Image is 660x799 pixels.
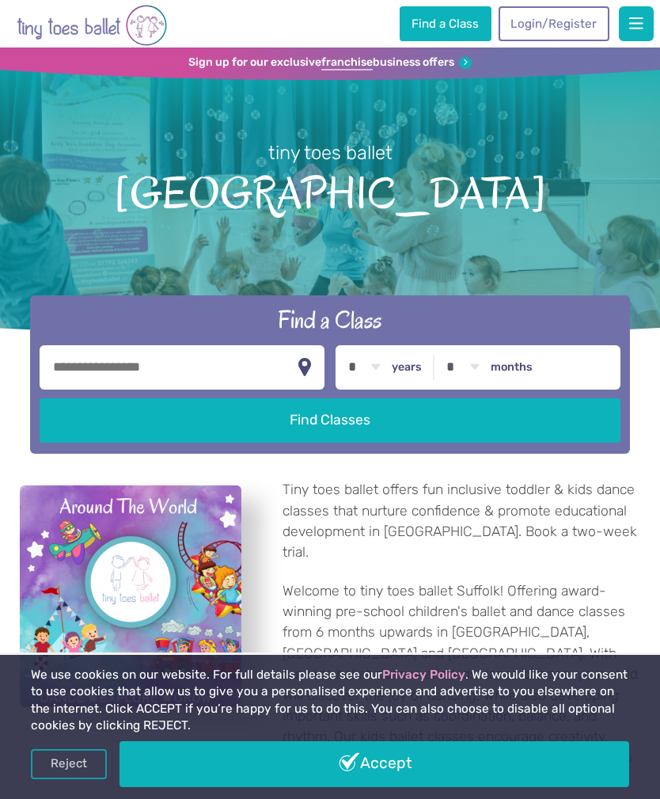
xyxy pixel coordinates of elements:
a: Sign up for our exclusivefranchisebusiness offers [188,55,472,70]
a: Find a Class [400,6,491,41]
img: tiny toes ballet [17,3,167,48]
a: Accept [119,741,629,787]
label: months [491,360,533,375]
p: Tiny toes ballet offers fun inclusive toddler & kids dance classes that nurture confidence & prom... [283,479,640,563]
p: We use cookies on our website. For full details please see our . We would like your consent to us... [31,667,629,735]
span: [GEOGRAPHIC_DATA] [23,166,637,219]
p: Welcome to tiny toes ballet Suffolk! Offering award-winning pre-school children's ballet and danc... [283,580,640,789]
button: Find Classes [40,398,620,443]
a: Reject [31,749,107,779]
strong: franchise [321,55,373,70]
a: View full-size image [20,485,241,707]
a: Login/Register [499,6,609,41]
a: Privacy Policy [382,668,465,682]
h2: Find a Class [40,304,620,336]
label: years [392,360,422,375]
small: tiny toes ballet [268,142,393,164]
